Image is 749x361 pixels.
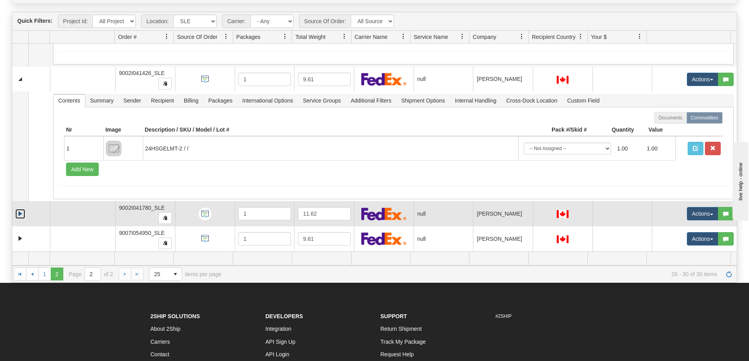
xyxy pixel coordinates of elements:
span: Source Of Order [177,33,217,41]
td: null [414,67,473,92]
td: 1.00 [644,139,674,158]
label: Commodities [686,112,723,124]
button: Actions [687,207,718,220]
a: Collapse [15,74,25,84]
span: Custom Field [563,94,604,107]
img: API [199,73,212,86]
span: Internal Handling [450,94,501,107]
a: Total Weight filter column settings [338,30,351,43]
a: Order # filter column settings [160,30,173,43]
span: Summary [85,94,118,107]
a: Carrier Name filter column settings [397,30,410,43]
h6: #2SHIP [495,314,599,319]
a: API Sign Up [265,339,295,345]
span: Your $ [591,33,607,41]
a: Refresh [723,268,735,280]
strong: Support [381,313,407,319]
img: CA [557,235,569,243]
span: 26 - 30 of 30 items [232,271,717,277]
button: Copy to clipboard [158,78,172,90]
a: About 2Ship [151,326,180,332]
label: Documents [654,112,687,124]
img: CA [557,76,569,84]
span: items per page [149,268,221,281]
span: Additional Filters [346,94,396,107]
button: Add New [66,163,99,176]
span: 9007I054950_SLE [119,230,165,236]
span: Billing [179,94,203,107]
button: Actions [687,73,718,86]
a: Carriers [151,339,170,345]
iframe: chat widget [731,140,748,220]
span: 25 [154,270,164,278]
div: grid toolbar [12,12,737,31]
span: Sender [119,94,146,107]
td: [PERSON_NAME] [473,201,533,226]
img: API [199,207,212,220]
a: Contact [151,351,169,357]
th: Nr [64,124,103,136]
span: Total Weight [295,33,326,41]
span: Recipient Country [532,33,576,41]
span: Project Id: [58,15,92,28]
span: Page 2 [51,268,63,280]
a: Track My Package [381,339,426,345]
span: Source Of Order: [299,15,351,28]
span: Carrier Name [355,33,388,41]
img: CA [557,210,569,218]
span: Shipment Options [396,94,449,107]
span: Service Groups [298,94,345,107]
span: Carrier: [222,15,250,28]
span: Page of 2 [69,268,113,281]
span: Location: [141,15,173,28]
span: Recipient [146,94,179,107]
span: Packages [236,33,260,41]
th: Description / SKU / Model / Lot # [143,124,518,136]
a: Packages filter column settings [278,30,292,43]
span: International Options [237,94,298,107]
td: null [414,226,473,251]
span: 9002I041780_SLE [119,205,165,211]
span: Contents [53,94,85,107]
span: Service Name [414,33,448,41]
td: [PERSON_NAME] [473,67,533,92]
a: Return Shipment [381,326,422,332]
span: Page sizes drop down [149,268,182,281]
strong: Developers [265,313,303,319]
a: Expand [15,234,25,244]
td: [PERSON_NAME] [473,226,533,251]
span: 9002I041426_SLE [119,70,165,76]
label: Quick Filters: [17,17,52,25]
a: Recipient Country filter column settings [574,30,587,43]
img: API [199,232,212,245]
td: 24HSGELMT-2 / / [143,136,518,160]
a: Go to the first page [14,268,26,280]
span: Company [473,33,496,41]
td: 1.00 [614,139,644,158]
button: Actions [687,232,718,246]
span: select [169,268,182,280]
td: 1 [64,136,103,160]
a: Your $ filter column settings [633,30,646,43]
img: FedEx Express® [361,207,407,220]
a: Integration [265,326,291,332]
span: Packages [204,94,237,107]
th: Image [103,124,143,136]
th: Pack #/Skid # [518,124,589,136]
span: Cross-Dock Location [502,94,562,107]
a: Request Help [381,351,414,357]
a: Go to the previous page [26,268,39,280]
a: Service Name filter column settings [456,30,469,43]
img: FedEx Express® [361,73,407,86]
img: 8DAB37Fk3hKpn3AAAAAElFTkSuQmCC [106,141,121,156]
th: Value [636,124,675,136]
a: 1 [38,268,51,280]
button: Copy to clipboard [158,237,172,249]
a: Expand [15,209,25,219]
span: Order # [118,33,136,41]
td: null [414,201,473,226]
th: Quantity [589,124,636,136]
a: Company filter column settings [515,30,528,43]
a: API Login [265,351,289,357]
strong: 2Ship Solutions [151,313,200,319]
